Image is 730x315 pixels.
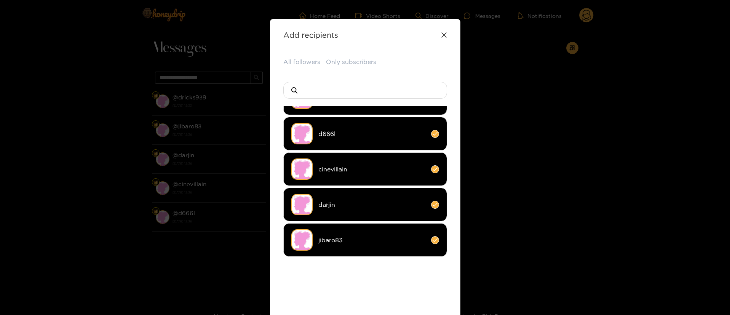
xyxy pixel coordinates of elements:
button: Only subscribers [326,58,376,66]
span: d666l [318,130,425,138]
img: no-avatar.png [291,194,313,215]
strong: Add recipients [283,30,338,39]
img: no-avatar.png [291,229,313,251]
span: jibaro83 [318,236,425,245]
span: darjin [318,200,425,209]
img: no-avatar.png [291,158,313,180]
img: no-avatar.png [291,123,313,144]
button: All followers [283,58,320,66]
span: cinevillain [318,165,425,174]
